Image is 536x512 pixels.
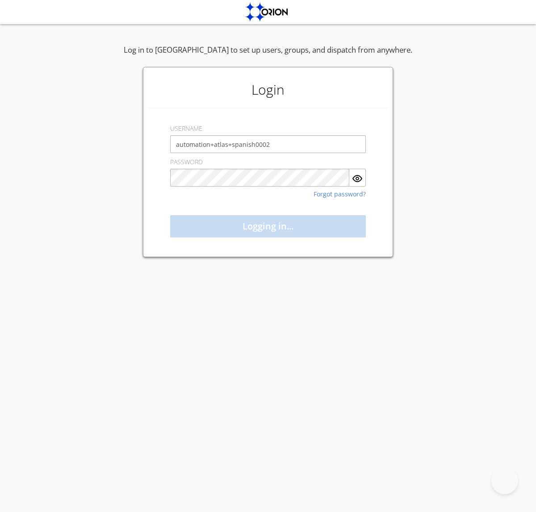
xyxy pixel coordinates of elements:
label: USERNAME [170,124,202,133]
button: Show Password [349,169,366,187]
div: Log in to [GEOGRAPHIC_DATA] to set up users, groups, and dispatch from anywhere. [124,45,412,67]
input: Password [170,169,349,187]
a: Forgot password? [314,191,366,197]
button: Logging in... [170,215,366,237]
label: PASSWORD [170,158,203,167]
iframe: Toggle Customer Support [491,467,518,494]
h1: Login [148,72,388,108]
img: eye.svg [352,173,363,184]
